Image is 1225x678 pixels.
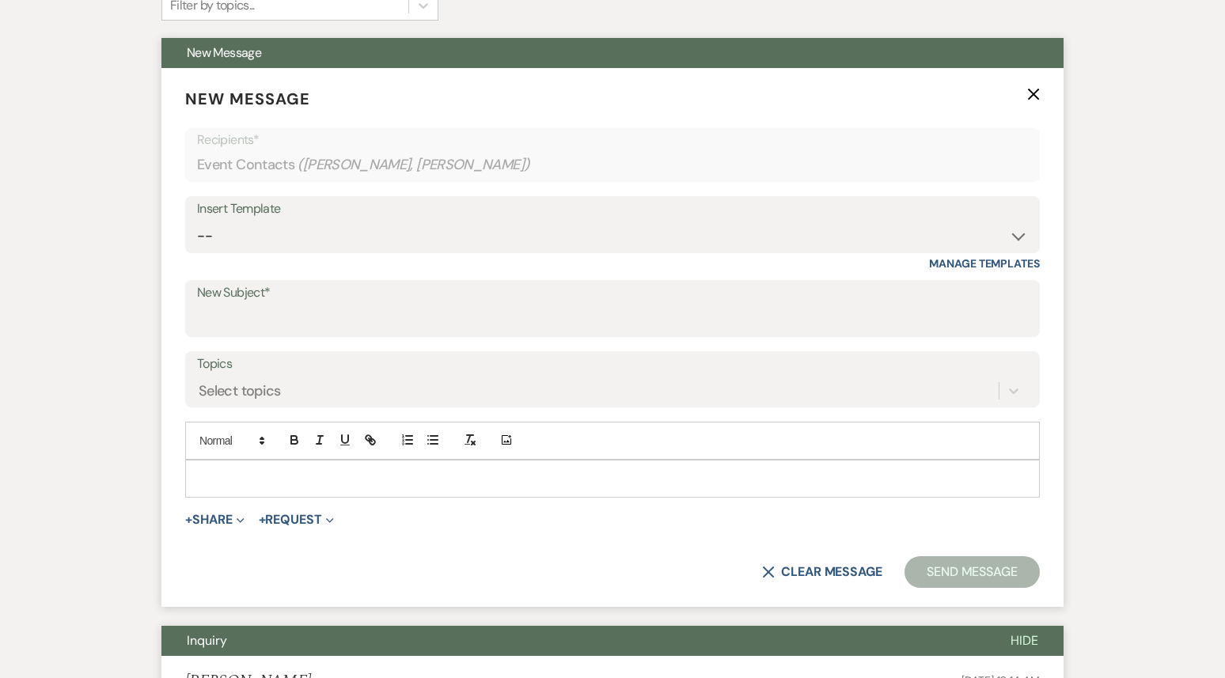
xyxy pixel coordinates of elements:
div: Select topics [199,380,281,401]
span: + [259,513,266,526]
span: + [185,513,192,526]
label: New Subject* [197,282,1028,305]
span: ( [PERSON_NAME], [PERSON_NAME] ) [298,154,530,176]
button: Share [185,513,245,526]
button: Request [259,513,334,526]
button: Inquiry [161,626,985,656]
span: Inquiry [187,632,227,649]
span: New Message [185,89,310,109]
p: Recipients* [197,130,1028,150]
button: Send Message [905,556,1040,588]
button: Clear message [762,566,882,578]
button: Hide [985,626,1064,656]
div: Insert Template [197,198,1028,221]
label: Topics [197,353,1028,376]
span: Hide [1011,632,1038,649]
a: Manage Templates [929,256,1040,271]
div: Event Contacts [197,150,1028,180]
span: New Message [187,44,261,61]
